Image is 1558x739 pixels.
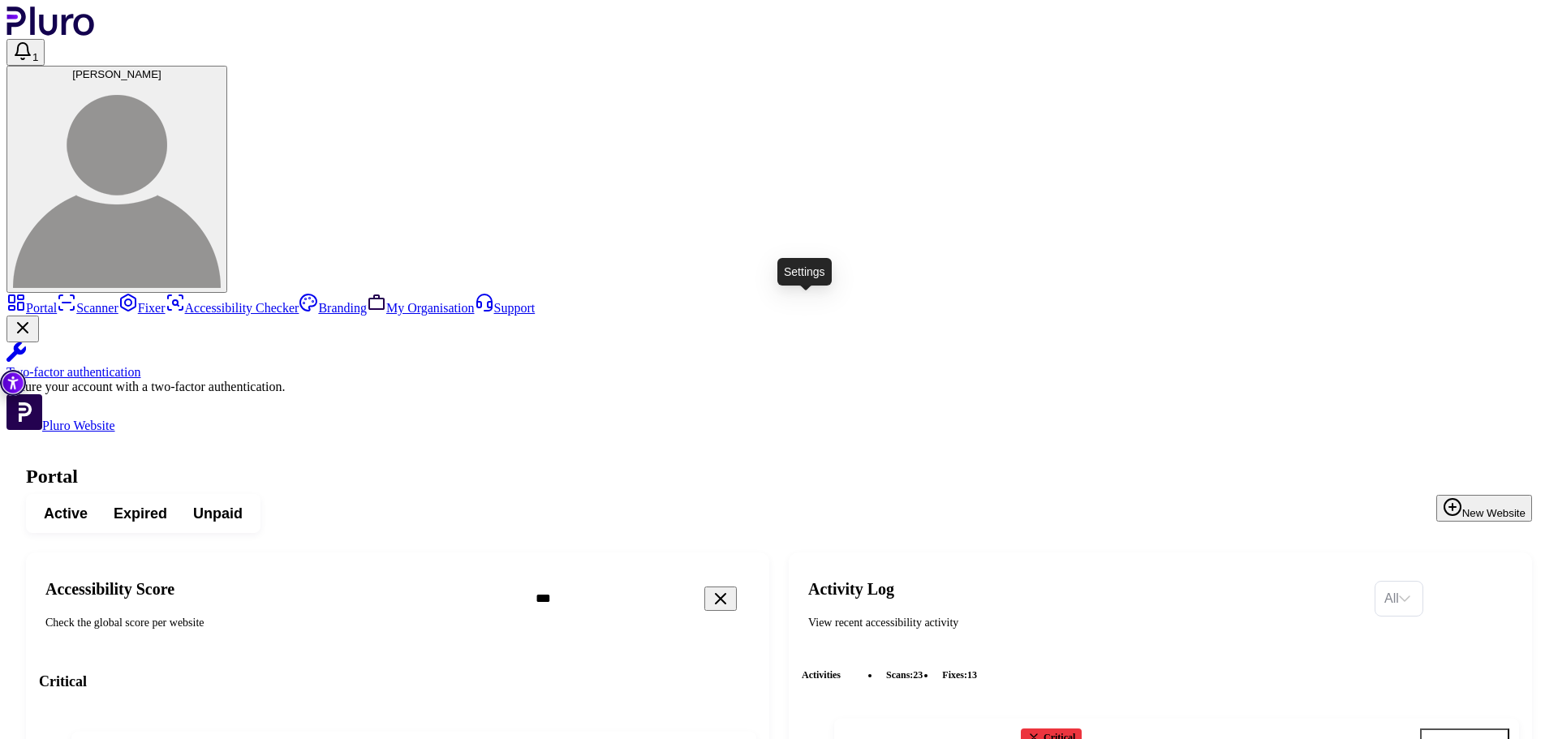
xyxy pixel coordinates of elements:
[704,586,737,611] button: Clear search field
[31,499,101,528] button: Active
[72,68,161,80] span: [PERSON_NAME]
[936,667,983,683] li: fixes :
[6,419,115,432] a: Open Pluro Website
[6,39,45,66] button: Open notifications, you have 1 new notifications
[475,301,536,315] a: Support
[45,615,510,631] div: Check the global score per website
[193,504,243,523] span: Unpaid
[45,579,510,599] h2: Accessibility Score
[6,301,57,315] a: Portal
[114,504,167,523] span: Expired
[880,667,929,683] li: scans :
[6,293,1552,433] aside: Sidebar menu
[1375,581,1423,617] div: Set sorting
[32,51,38,63] span: 1
[39,672,756,691] h3: Critical
[1436,495,1532,522] button: New Website
[6,24,95,38] a: Logo
[57,301,118,315] a: Scanner
[6,66,227,293] button: [PERSON_NAME]zach sigal
[6,342,1552,380] a: Two-factor authentication
[6,316,39,342] button: Close Two-factor authentication notification
[166,301,299,315] a: Accessibility Checker
[44,504,88,523] span: Active
[967,669,977,681] span: 13
[6,380,1552,394] div: Secure your account with a two-factor authentication.
[808,615,1362,631] div: View recent accessibility activity
[13,80,221,288] img: zach sigal
[523,582,802,616] input: Search
[118,301,166,315] a: Fixer
[6,365,1552,380] div: Two-factor authentication
[808,579,1362,599] h2: Activity Log
[180,499,256,528] button: Unpaid
[802,657,1519,693] div: Activities
[101,499,180,528] button: Expired
[299,301,367,315] a: Branding
[367,301,475,315] a: My Organisation
[777,258,832,286] div: Settings
[26,466,1532,488] h1: Portal
[913,669,923,681] span: 23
